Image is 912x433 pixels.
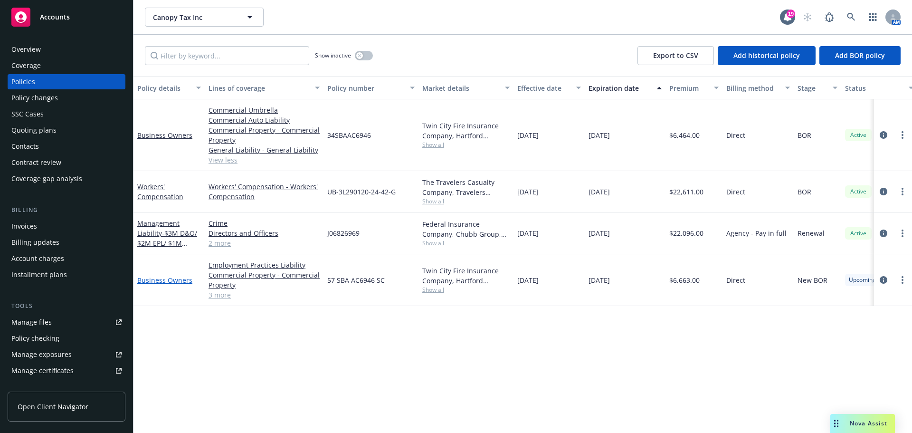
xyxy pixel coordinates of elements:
button: Market details [418,77,513,99]
span: $22,096.00 [669,228,703,238]
a: SSC Cases [8,106,125,122]
span: Open Client Navigator [18,402,88,412]
span: Show all [422,197,510,205]
a: Employment Practices Liability [209,260,320,270]
div: Lines of coverage [209,83,309,93]
span: J06826969 [327,228,360,238]
span: Direct [726,187,745,197]
span: Active [849,131,868,139]
div: Manage exposures [11,347,72,362]
a: Crime [209,218,320,228]
span: [DATE] [517,187,539,197]
button: Canopy Tax Inc [145,8,264,27]
button: Add historical policy [718,46,816,65]
div: SSC Cases [11,106,44,122]
span: Add BOR policy [835,51,885,60]
a: Search [842,8,861,27]
button: Stage [794,77,841,99]
div: Policies [11,74,35,89]
a: Quoting plans [8,123,125,138]
span: Active [849,229,868,238]
a: Invoices [8,219,125,234]
span: Show all [422,286,510,294]
span: Direct [726,130,745,140]
span: Renewal [798,228,825,238]
input: Filter by keyword... [145,46,309,65]
a: Business Owners [137,131,192,140]
span: Agency - Pay in full [726,228,787,238]
span: $22,611.00 [669,187,703,197]
a: Policy changes [8,90,125,106]
a: Manage certificates [8,363,125,378]
button: Lines of coverage [205,77,323,99]
a: Commercial Umbrella [209,105,320,115]
button: Add BOR policy [819,46,901,65]
a: Commercial Property - Commercial Property [209,125,320,145]
span: $6,464.00 [669,130,700,140]
button: Expiration date [585,77,665,99]
div: The Travelers Casualty Company, Travelers Insurance [422,177,510,197]
div: Billing method [726,83,779,93]
div: Policy checking [11,331,59,346]
span: [DATE] [589,130,610,140]
span: - $3M D&O/ $2M EPL/ $1M FID/Crime [137,229,197,258]
span: 57 SBA AC6946 SC [327,275,385,285]
div: Policy number [327,83,404,93]
a: Installment plans [8,267,125,282]
div: Effective date [517,83,570,93]
a: 2 more [209,238,320,248]
span: [DATE] [589,228,610,238]
button: Billing method [722,77,794,99]
span: [DATE] [589,275,610,285]
button: Policy details [133,77,205,99]
a: circleInformation [878,129,889,141]
div: Manage certificates [11,363,74,378]
div: Twin City Fire Insurance Company, Hartford Insurance Group [422,266,510,286]
div: Coverage gap analysis [11,171,82,186]
a: Overview [8,42,125,57]
a: Contacts [8,139,125,154]
div: Contacts [11,139,39,154]
span: Show all [422,239,510,247]
div: Stage [798,83,827,93]
a: circleInformation [878,274,889,286]
div: Policy details [137,83,190,93]
div: Manage claims [11,379,59,395]
div: Contract review [11,155,61,170]
a: Manage claims [8,379,125,395]
span: BOR [798,130,811,140]
span: 34SBAAC6946 [327,130,371,140]
a: more [897,228,908,239]
span: Direct [726,275,745,285]
a: Directors and Officers [209,228,320,238]
div: 19 [787,10,795,18]
div: Manage files [11,315,52,330]
div: Billing [8,205,125,215]
button: Premium [665,77,722,99]
span: Add historical policy [733,51,800,60]
a: circleInformation [878,186,889,197]
span: New BOR [798,275,827,285]
a: Commercial Auto Liability [209,115,320,125]
button: Policy number [323,77,418,99]
div: Tools [8,301,125,311]
div: Drag to move [830,414,842,433]
div: Installment plans [11,267,67,282]
span: [DATE] [517,130,539,140]
a: Commercial Property - Commercial Property [209,270,320,290]
div: Premium [669,83,708,93]
a: Billing updates [8,235,125,250]
div: Invoices [11,219,37,234]
div: Federal Insurance Company, Chubb Group, RT Specialty Insurance Services, LLC (RSG Specialty, LLC) [422,219,510,239]
a: more [897,274,908,286]
div: Account charges [11,251,64,266]
span: Active [849,187,868,196]
span: Show inactive [315,51,351,59]
span: [DATE] [517,275,539,285]
div: Overview [11,42,41,57]
a: Manage exposures [8,347,125,362]
div: Billing updates [11,235,59,250]
div: Twin City Fire Insurance Company, Hartford Insurance Group [422,121,510,141]
button: Nova Assist [830,414,895,433]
